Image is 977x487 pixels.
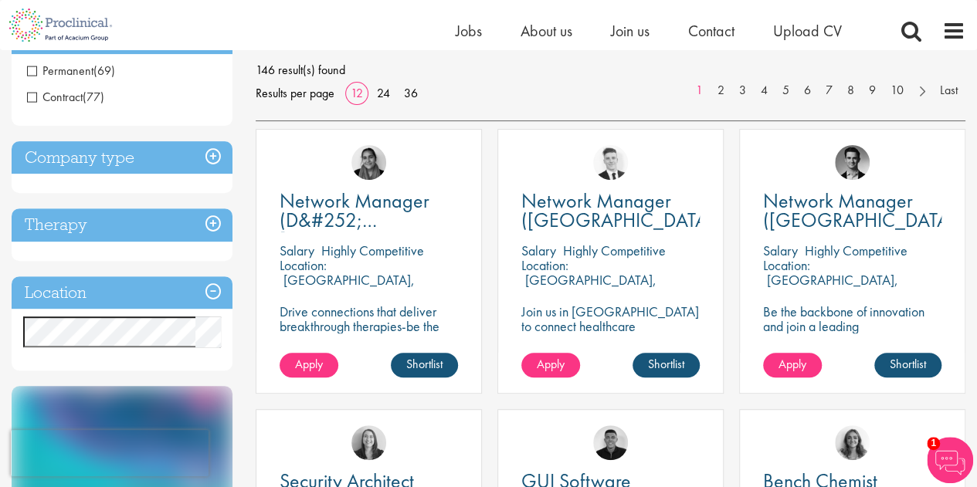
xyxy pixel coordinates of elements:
a: About us [521,21,572,41]
a: Network Manager ([GEOGRAPHIC_DATA]) [521,191,700,230]
p: [GEOGRAPHIC_DATA], [GEOGRAPHIC_DATA] [521,271,656,303]
span: 1 [927,437,940,450]
img: Anjali Parbhu [351,145,386,180]
a: 3 [731,82,754,100]
a: Upload CV [773,21,842,41]
a: 8 [840,82,862,100]
span: Salary [763,242,798,259]
span: Contract [27,89,104,105]
img: Nicolas Daniel [593,145,628,180]
span: Salary [280,242,314,259]
span: Apply [537,356,565,372]
a: 5 [775,82,797,100]
span: Apply [295,356,323,372]
span: Apply [779,356,806,372]
span: Permanent [27,63,93,79]
a: 24 [371,85,395,101]
span: (69) [93,63,115,79]
a: Apply [763,353,822,377]
span: Network Manager (D&#252;[GEOGRAPHIC_DATA]) [280,188,472,252]
a: 12 [345,85,368,101]
a: Shortlist [633,353,700,377]
a: Join us [611,21,650,41]
span: 146 result(s) found [256,59,965,82]
span: Network Manager ([GEOGRAPHIC_DATA]) [521,188,720,233]
a: Last [932,82,965,100]
a: Contact [688,21,734,41]
span: Location: [763,256,810,274]
span: Permanent [27,63,115,79]
a: 2 [710,82,732,100]
iframe: reCAPTCHA [11,430,209,476]
img: Chatbot [927,437,973,483]
a: 4 [753,82,775,100]
p: [GEOGRAPHIC_DATA], [GEOGRAPHIC_DATA] [280,271,415,303]
a: 1 [688,82,711,100]
h3: Company type [12,141,232,174]
img: Max Slevogt [835,145,870,180]
a: Network Manager ([GEOGRAPHIC_DATA]) [763,191,941,230]
p: Join us in [GEOGRAPHIC_DATA] to connect healthcare professionals with breakthrough therapies and ... [521,304,700,377]
p: Highly Competitive [805,242,907,259]
span: Network Manager ([GEOGRAPHIC_DATA]) [763,188,962,233]
img: Christian Andersen [593,425,628,460]
span: Results per page [256,82,334,105]
span: Location: [521,256,568,274]
a: 10 [883,82,911,100]
p: Drive connections that deliver breakthrough therapies-be the link between innovation and impact i... [280,304,458,363]
p: Highly Competitive [321,242,424,259]
span: Salary [521,242,556,259]
span: Location: [280,256,327,274]
h3: Therapy [12,208,232,242]
a: Apply [521,353,580,377]
a: Jobs [456,21,482,41]
a: 9 [861,82,884,100]
span: (77) [83,89,104,105]
img: Mia Kellerman [351,425,386,460]
p: Be the backbone of innovation and join a leading pharmaceutical company to help keep life-changin... [763,304,941,377]
a: Shortlist [391,353,458,377]
h3: Location [12,276,232,309]
a: 6 [796,82,819,100]
span: Contract [27,89,83,105]
a: 36 [399,85,423,101]
p: [GEOGRAPHIC_DATA], [GEOGRAPHIC_DATA] [763,271,898,303]
p: Highly Competitive [563,242,666,259]
a: Network Manager (D&#252;[GEOGRAPHIC_DATA]) [280,191,458,230]
a: Shortlist [874,353,941,377]
a: 7 [818,82,840,100]
a: Apply [280,353,338,377]
img: Jackie Cerchio [835,425,870,460]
